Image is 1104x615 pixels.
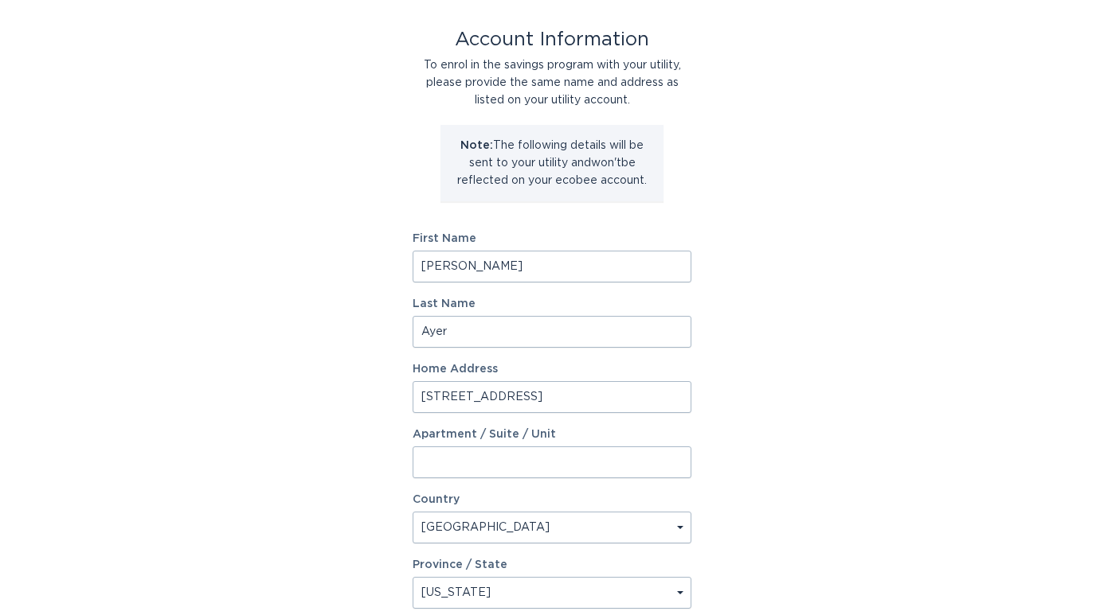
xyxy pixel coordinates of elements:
label: Apartment / Suite / Unit [413,429,691,440]
label: Country [413,494,460,505]
label: First Name [413,233,691,244]
div: Account Information [413,31,691,49]
label: Last Name [413,298,691,309]
strong: Note: [460,140,493,151]
label: Home Address [413,364,691,375]
div: To enrol in the savings program with your utility, please provide the same name and address as li... [413,56,691,109]
label: Province / State [413,559,507,570]
p: The following details will be sent to your utility and won't be reflected on your ecobee account. [452,137,652,189]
